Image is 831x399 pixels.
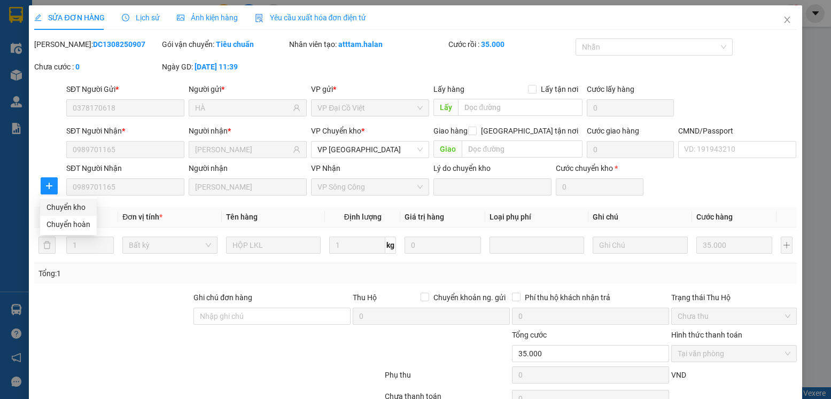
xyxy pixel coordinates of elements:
[458,99,582,116] input: Dọc đường
[593,237,688,254] input: Ghi Chú
[13,13,94,67] img: logo.jpg
[462,140,582,158] input: Dọc đường
[195,102,291,114] input: Tên người gửi
[317,179,423,195] span: VP Sông Công
[34,14,42,21] span: edit
[587,85,634,93] label: Cước lấy hàng
[696,237,772,254] input: 0
[353,293,377,302] span: Thu Hộ
[189,162,307,174] div: Người nhận
[433,140,462,158] span: Giao
[587,127,639,135] label: Cước giao hàng
[255,14,263,22] img: icon
[384,369,511,388] div: Phụ thu
[66,125,184,137] div: SĐT Người Nhận
[433,85,464,93] span: Lấy hàng
[216,40,254,49] b: Tiêu chuẩn
[671,371,686,379] span: VND
[537,83,583,95] span: Lấy tận nơi
[93,40,145,49] b: DC1308250907
[293,104,300,112] span: user
[195,144,291,155] input: Tên người nhận
[781,237,792,254] button: plus
[100,26,447,40] li: 271 - [PERSON_NAME] - [GEOGRAPHIC_DATA] - [GEOGRAPHIC_DATA]
[193,308,351,325] input: Ghi chú đơn hàng
[162,61,287,73] div: Ngày GD:
[293,146,300,153] span: user
[783,15,791,24] span: close
[587,141,674,158] input: Cước giao hàng
[772,5,802,35] button: Close
[512,331,547,339] span: Tổng cước
[177,14,184,21] span: picture
[671,331,742,339] label: Hình thức thanh toán
[66,162,184,174] div: SĐT Người Nhận
[189,125,307,137] div: Người nhận
[317,142,423,158] span: VP Yên Bình
[177,13,238,22] span: Ảnh kiện hàng
[66,83,184,95] div: SĐT Người Gửi
[38,268,321,279] div: Tổng: 1
[311,83,429,95] div: VP gửi
[46,201,90,213] span: Chuyển kho
[521,292,615,303] span: Phí thu hộ khách nhận trả
[122,213,162,221] span: Đơn vị tính
[588,207,692,228] th: Ghi chú
[405,213,444,221] span: Giá trị hàng
[678,346,790,362] span: Tại văn phòng
[429,292,510,303] span: Chuyển khoản ng. gửi
[338,40,383,49] b: atttam.halan
[556,162,643,174] div: Cước chuyển kho
[433,162,552,174] div: Lý do chuyển kho
[122,13,160,22] span: Lịch sử
[405,237,480,254] input: 0
[34,13,104,22] span: SỬA ĐƠN HÀNG
[678,308,790,324] span: Chưa thu
[385,237,396,254] span: kg
[122,14,129,21] span: clock-circle
[671,292,796,303] div: Trạng thái Thu Hộ
[587,99,674,116] input: Cước lấy hàng
[433,127,468,135] span: Giao hàng
[34,38,159,50] div: [PERSON_NAME]:
[46,218,90,230] span: Chuyển hoàn
[13,73,143,90] b: GỬI : VP Sông Công
[34,61,159,73] div: Chưa cước :
[696,213,733,221] span: Cước hàng
[311,162,429,174] div: VP Nhận
[129,237,211,253] span: Bất kỳ
[41,182,57,190] span: plus
[41,177,58,194] button: plus
[195,62,238,71] b: [DATE] 11:39
[38,237,56,254] button: delete
[344,213,382,221] span: Định lượng
[433,99,458,116] span: Lấy
[226,237,321,254] input: VD: Bàn, Ghế
[317,100,423,116] span: VP Đại Cồ Việt
[162,38,287,50] div: Gói vận chuyển:
[485,207,589,228] th: Loại phụ phí
[226,213,258,221] span: Tên hàng
[193,293,252,302] label: Ghi chú đơn hàng
[289,38,446,50] div: Nhân viên tạo:
[448,38,573,50] div: Cước rồi :
[75,62,80,71] b: 0
[189,83,307,95] div: Người gửi
[477,125,583,137] span: [GEOGRAPHIC_DATA] tận nơi
[481,40,504,49] b: 35.000
[311,127,361,135] span: VP Chuyển kho
[678,125,796,137] div: CMND/Passport
[255,13,367,22] span: Yêu cầu xuất hóa đơn điện tử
